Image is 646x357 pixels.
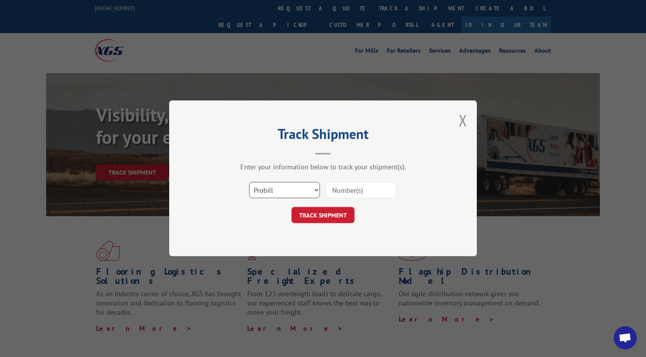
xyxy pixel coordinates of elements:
input: Number(s) [326,182,396,199]
div: Enter your information below to track your shipment(s). [208,163,438,172]
button: Close modal [459,110,467,130]
h2: Track Shipment [208,128,438,143]
button: TRACK SHIPMENT [291,207,355,224]
div: Open chat [614,326,637,349]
